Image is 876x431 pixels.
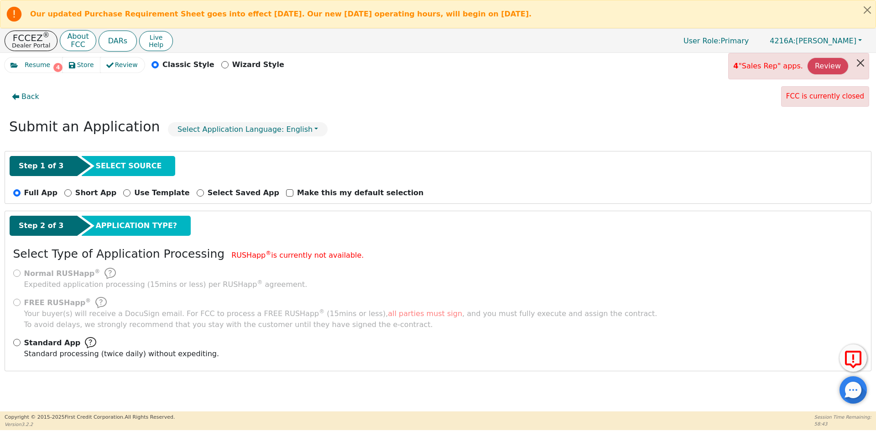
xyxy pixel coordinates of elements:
[43,31,50,39] sup: ®
[9,119,160,135] h2: Submit an Application
[19,220,63,231] span: Step 2 of 3
[85,297,91,304] sup: ®
[24,280,308,289] span: Expedited application processing ( 15 mins or less) per RUSHapp agreement.
[319,308,324,315] sup: ®
[232,59,284,70] p: Wizard Style
[388,309,462,318] span: all parties must sign
[24,187,57,198] p: Full App
[733,62,738,70] strong: 4
[266,250,271,256] sup: ®
[770,36,796,45] span: 4216A:
[859,0,876,19] button: Close alert
[24,338,81,348] span: Standard App
[733,62,803,70] span: "Sales Rep" apps.
[168,122,328,136] button: Select Application Language: English
[53,63,63,72] span: 4
[852,53,869,72] button: Close alert
[839,344,867,372] button: Report Error to FCC
[95,161,162,171] span: SELECT SOURCE
[149,41,163,48] span: Help
[683,36,720,45] span: User Role :
[100,57,145,73] button: Review
[24,309,657,318] span: Your buyer(s) will receive a DocuSign email. For FCC to process a FREE RUSHapp ( 15 mins or less)...
[67,33,89,40] p: About
[674,32,758,50] p: Primary
[25,60,50,70] span: Resume
[60,30,96,52] button: AboutFCC
[95,220,177,231] span: APPLICATION TYPE?
[814,421,871,427] p: 58:43
[5,31,57,51] button: FCCEZ®Dealer Portal
[760,34,871,48] button: 4216A:[PERSON_NAME]
[162,59,214,70] p: Classic Style
[297,187,424,198] p: Make this my default selection
[5,86,47,107] button: Back
[5,57,63,73] button: Resume4
[63,57,101,73] button: Store
[24,269,100,278] span: Normal RUSHapp
[149,34,163,41] span: Live
[770,36,856,45] span: [PERSON_NAME]
[85,337,96,348] img: Help Bubble
[24,308,657,330] span: To avoid delays, we strongly recommend that you stay with the customer until they have signed the...
[104,268,116,279] img: Help Bubble
[115,60,138,70] span: Review
[5,414,175,421] p: Copyright © 2015- 2025 First Credit Corporation.
[77,60,94,70] span: Store
[5,421,175,428] p: Version 3.2.2
[99,31,137,52] button: DARs
[134,187,189,198] p: Use Template
[95,297,107,308] img: Help Bubble
[24,298,91,307] span: FREE RUSHapp
[19,161,63,171] span: Step 1 of 3
[231,251,364,260] span: RUSHapp is currently not available.
[30,10,532,18] b: Our updated Purchase Requirement Sheet goes into effect [DATE]. Our new [DATE] operating hours, w...
[12,42,50,48] p: Dealer Portal
[67,41,89,48] p: FCC
[674,32,758,50] a: User Role:Primary
[808,58,848,74] button: Review
[139,31,173,51] button: LiveHelp
[21,91,39,102] span: Back
[75,187,116,198] p: Short App
[24,349,219,358] span: Standard processing (twice daily) without expediting.
[13,247,225,261] h3: Select Type of Application Processing
[94,268,100,275] sup: ®
[12,33,50,42] p: FCCEZ
[257,279,262,286] sup: ®
[814,414,871,421] p: Session Time Remaining:
[786,92,864,100] span: FCC is currently closed
[208,187,279,198] p: Select Saved App
[125,414,175,420] span: All Rights Reserved.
